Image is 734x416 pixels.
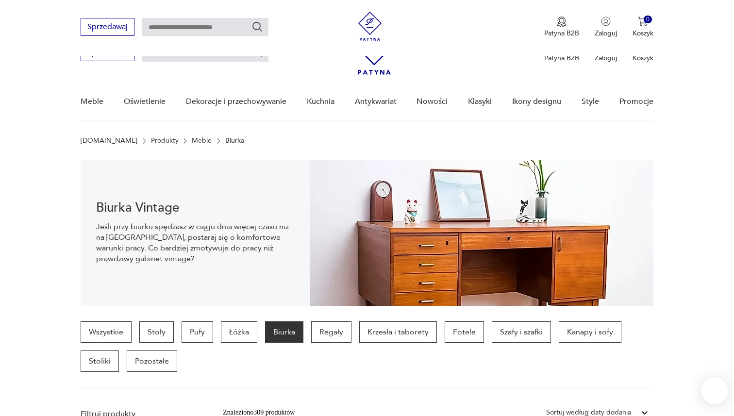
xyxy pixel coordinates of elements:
a: Łóżka [221,321,257,343]
a: Sprzedawaj [81,50,134,56]
a: Nowości [417,83,448,120]
a: Meble [192,137,212,145]
a: Dekoracje i przechowywanie [186,83,286,120]
a: Oświetlenie [124,83,166,120]
button: 0Koszyk [633,17,653,38]
button: Szukaj [251,21,263,33]
a: Promocje [619,83,653,120]
button: Sprzedawaj [81,18,134,36]
a: Fotele [445,321,484,343]
img: Ikona medalu [557,17,567,27]
a: Krzesła i taborety [359,321,437,343]
a: Szafy i szafki [492,321,551,343]
p: Patyna B2B [544,53,579,63]
p: Jeśli przy biurku spędzasz w ciągu dnia więcej czasu niż na [GEOGRAPHIC_DATA], postaraj się o kom... [96,221,294,264]
a: Pufy [182,321,213,343]
img: Patyna - sklep z meblami i dekoracjami vintage [355,12,384,41]
a: Wszystkie [81,321,132,343]
p: Koszyk [633,53,653,63]
img: Ikona koszyka [638,17,648,26]
p: Zaloguj [595,53,617,63]
img: 217794b411677fc89fd9d93ef6550404.webp [310,160,653,306]
p: Koszyk [633,29,653,38]
a: [DOMAIN_NAME] [81,137,137,145]
a: Produkty [151,137,179,145]
div: 0 [644,16,652,24]
a: Ikona medaluPatyna B2B [544,17,579,38]
a: Antykwariat [355,83,397,120]
a: Kanapy i sofy [559,321,621,343]
a: Pozostałe [127,350,177,372]
iframe: Smartsupp widget button [701,377,728,404]
a: Style [582,83,599,120]
p: Zaloguj [595,29,617,38]
a: Stoły [139,321,174,343]
a: Klasyki [468,83,492,120]
a: Meble [81,83,103,120]
p: Biurka [225,137,244,145]
a: Stoliki [81,350,119,372]
a: Kuchnia [307,83,334,120]
a: Regały [311,321,351,343]
a: Ikony designu [512,83,561,120]
img: Ikonka użytkownika [601,17,611,26]
button: Zaloguj [595,17,617,38]
h1: Biurka Vintage [96,202,294,214]
a: Sprzedawaj [81,24,134,31]
a: Biurka [265,321,303,343]
button: Patyna B2B [544,17,579,38]
p: Patyna B2B [544,29,579,38]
